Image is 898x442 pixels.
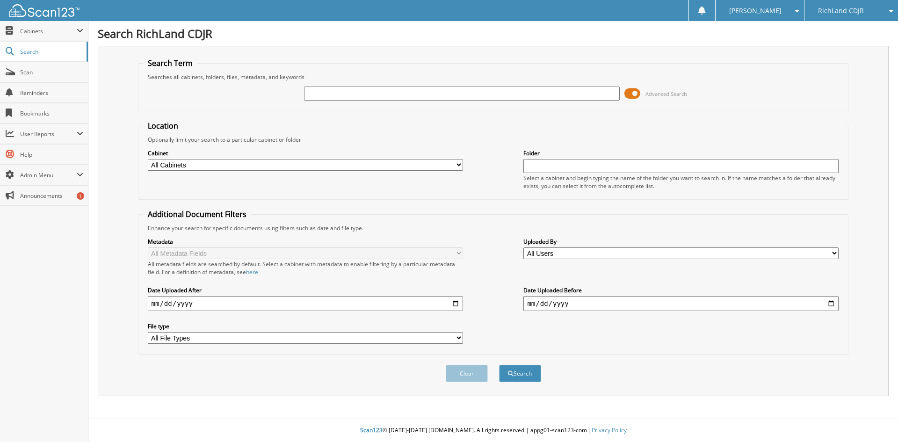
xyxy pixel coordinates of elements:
h1: Search RichLand CDJR [98,26,889,41]
span: Scan [20,68,83,76]
span: Bookmarks [20,109,83,117]
legend: Search Term [143,58,197,68]
div: All metadata fields are searched by default. Select a cabinet with metadata to enable filtering b... [148,260,463,276]
span: RichLand CDJR [818,8,864,14]
input: start [148,296,463,311]
div: © [DATE]-[DATE] [DOMAIN_NAME]. All rights reserved | appg01-scan123-com | [88,419,898,442]
span: Admin Menu [20,171,77,179]
span: Announcements [20,192,83,200]
label: Metadata [148,238,463,246]
span: Reminders [20,89,83,97]
span: [PERSON_NAME] [729,8,782,14]
div: 1 [77,192,84,200]
label: Date Uploaded Before [523,286,839,294]
label: Uploaded By [523,238,839,246]
a: Privacy Policy [592,426,627,434]
div: Enhance your search for specific documents using filters such as date and file type. [143,224,844,232]
button: Search [499,365,541,382]
span: Search [20,48,82,56]
label: Cabinet [148,149,463,157]
label: Folder [523,149,839,157]
legend: Location [143,121,183,131]
legend: Additional Document Filters [143,209,251,219]
span: Advanced Search [645,90,687,97]
span: Help [20,151,83,159]
span: User Reports [20,130,77,138]
span: Scan123 [360,426,383,434]
div: Searches all cabinets, folders, files, metadata, and keywords [143,73,844,81]
div: Select a cabinet and begin typing the name of the folder you want to search in. If the name match... [523,174,839,190]
input: end [523,296,839,311]
span: Cabinets [20,27,77,35]
label: File type [148,322,463,330]
a: here [246,268,258,276]
img: scan123-logo-white.svg [9,4,80,17]
label: Date Uploaded After [148,286,463,294]
button: Clear [446,365,488,382]
div: Optionally limit your search to a particular cabinet or folder [143,136,844,144]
